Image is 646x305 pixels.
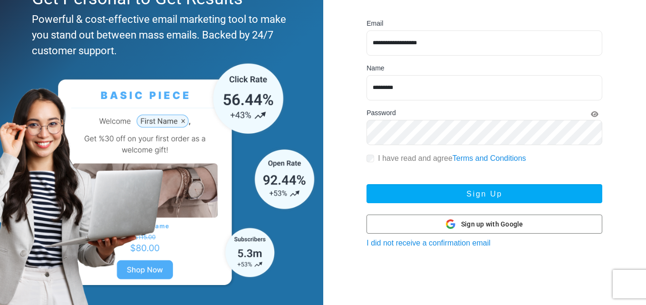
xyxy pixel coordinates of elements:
[461,219,523,229] span: Sign up with Google
[591,111,598,118] i: Show Password
[378,153,526,164] label: I have read and agree
[32,11,287,59] div: Powerful & cost-effective email marketing tool to make you stand out between mass emails. Backed ...
[366,108,395,118] label: Password
[366,184,602,203] button: Sign Up
[366,19,383,29] label: Email
[366,63,384,73] label: Name
[366,239,491,247] a: I did not receive a confirmation email
[366,215,602,234] button: Sign up with Google
[453,154,526,162] a: Terms and Conditions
